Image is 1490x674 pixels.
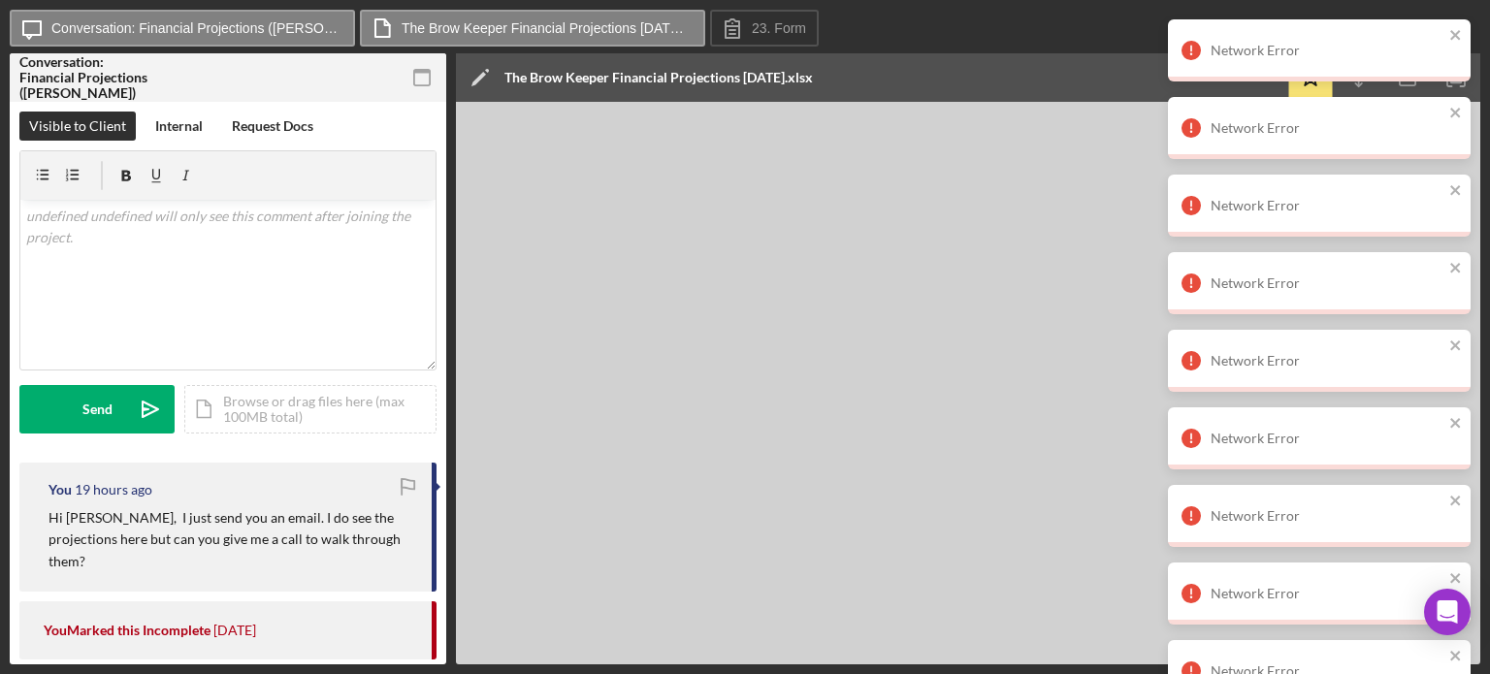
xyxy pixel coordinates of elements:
div: Network Error [1211,586,1443,601]
time: 2025-08-21 17:44 [75,482,152,497]
div: Network Error [1211,431,1443,446]
button: close [1449,648,1463,666]
button: close [1449,105,1463,123]
div: Conversation: Financial Projections ([PERSON_NAME]) [19,54,155,101]
button: Request Docs [222,112,323,141]
button: Internal [146,112,212,141]
div: Visible to Client [29,112,126,141]
button: Visible to Client [19,112,136,141]
div: Request Docs [232,112,313,141]
button: Send [19,385,175,433]
div: Network Error [1211,198,1443,213]
div: Network Error [1211,508,1443,524]
div: Internal [155,112,203,141]
button: close [1449,570,1463,589]
div: Network Error [1211,43,1443,58]
iframe: Document Preview [456,102,1480,664]
div: The Brow Keeper Financial Projections [DATE].xlsx [504,70,813,85]
label: The Brow Keeper Financial Projections [DATE].xlsx [402,20,693,36]
button: close [1449,493,1463,511]
button: 23. Form [710,10,819,47]
p: Hi [PERSON_NAME], I just send you an email. I do see the projections here but can you give me a c... [49,507,412,572]
div: You Marked this Incomplete [44,623,211,638]
label: 23. Form [752,20,806,36]
button: close [1449,337,1463,356]
div: Network Error [1211,353,1443,369]
button: close [1449,415,1463,433]
button: The Brow Keeper Financial Projections [DATE].xlsx [360,10,705,47]
div: Open Intercom Messenger [1424,589,1471,635]
div: Network Error [1211,275,1443,291]
button: close [1449,27,1463,46]
label: Conversation: Financial Projections ([PERSON_NAME]) [51,20,342,36]
div: Network Error [1211,120,1443,136]
div: Send [82,385,113,433]
button: close [1449,260,1463,278]
div: You [49,482,72,497]
time: 2025-07-28 16:18 [213,623,256,638]
button: Conversation: Financial Projections ([PERSON_NAME]) [10,10,355,47]
button: close [1449,182,1463,201]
